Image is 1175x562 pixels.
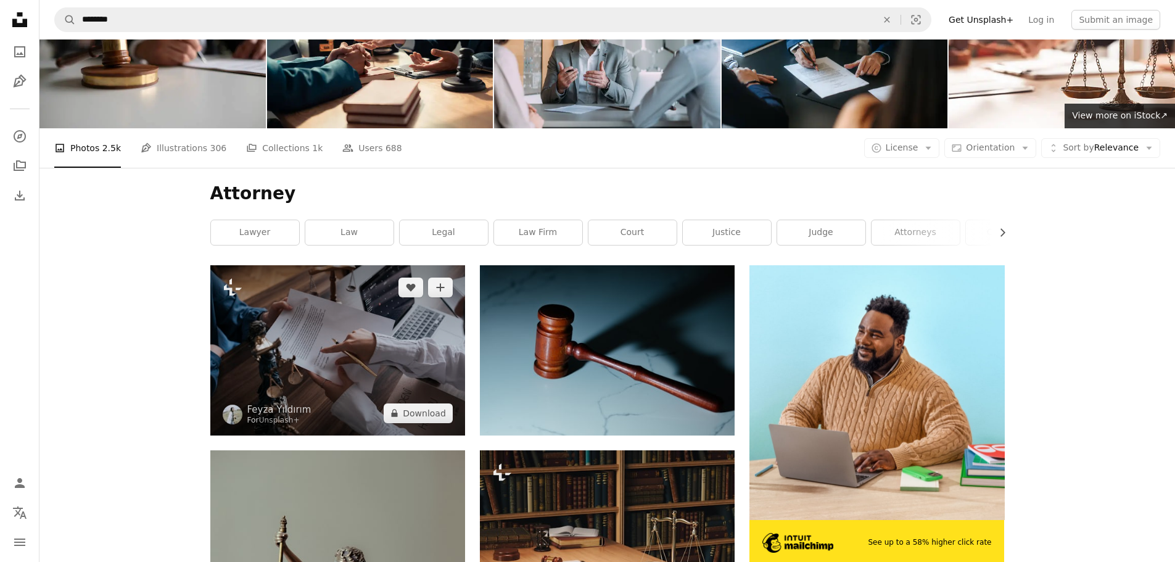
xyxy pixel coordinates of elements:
a: Collections [7,154,32,178]
a: Collections 1k [246,128,323,168]
button: Submit an image [1071,10,1160,30]
span: License [886,143,918,152]
span: See up to a 58% higher click rate [868,537,991,548]
a: Home — Unsplash [7,7,32,35]
button: Search Unsplash [55,8,76,31]
button: Visual search [901,8,931,31]
h1: Attorney [210,183,1005,205]
a: Log in [1021,10,1062,30]
div: For [247,416,311,426]
span: View more on iStock ↗ [1072,110,1168,120]
img: a wooden judge's hammer sitting on top of a table [480,265,735,435]
a: a wooden judge's hammer sitting on top of a table [480,345,735,356]
img: file-1690386555781-336d1949dad1image [762,533,833,553]
span: Relevance [1063,142,1139,154]
a: legal [400,220,488,245]
button: Orientation [944,138,1036,158]
img: two people sitting at a table with papers in front of them [210,265,465,435]
button: Clear [873,8,901,31]
a: courtroom [966,220,1054,245]
a: lawyer [211,220,299,245]
button: License [864,138,940,158]
a: Illustrations [7,69,32,94]
a: court [588,220,677,245]
span: 1k [312,141,323,155]
a: Get Unsplash+ [941,10,1021,30]
span: Orientation [966,143,1015,152]
button: Download [384,403,453,423]
button: scroll list to the right [991,220,1005,245]
a: law firm [494,220,582,245]
a: attorneys [872,220,960,245]
button: Menu [7,530,32,555]
span: Sort by [1063,143,1094,152]
a: Download History [7,183,32,208]
button: Add to Collection [428,278,453,297]
a: Feyza Yıldırım [247,403,311,416]
a: View more on iStock↗ [1065,104,1175,128]
button: Like [398,278,423,297]
a: a wooden desk topped with books and a judge's scale [480,535,735,547]
a: Users 688 [342,128,402,168]
form: Find visuals sitewide [54,7,931,32]
a: Illustrations 306 [141,128,226,168]
a: Explore [7,124,32,149]
a: judge [777,220,865,245]
img: Go to Feyza Yıldırım's profile [223,405,242,424]
img: file-1722962830841-dea897b5811bimage [749,265,1004,519]
button: Sort byRelevance [1041,138,1160,158]
span: 688 [385,141,402,155]
a: Unsplash+ [259,416,300,424]
a: Photos [7,39,32,64]
a: justice [683,220,771,245]
a: two people sitting at a table with papers in front of them [210,345,465,356]
button: Language [7,500,32,525]
a: Log in / Sign up [7,471,32,495]
a: law [305,220,394,245]
span: 306 [210,141,227,155]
